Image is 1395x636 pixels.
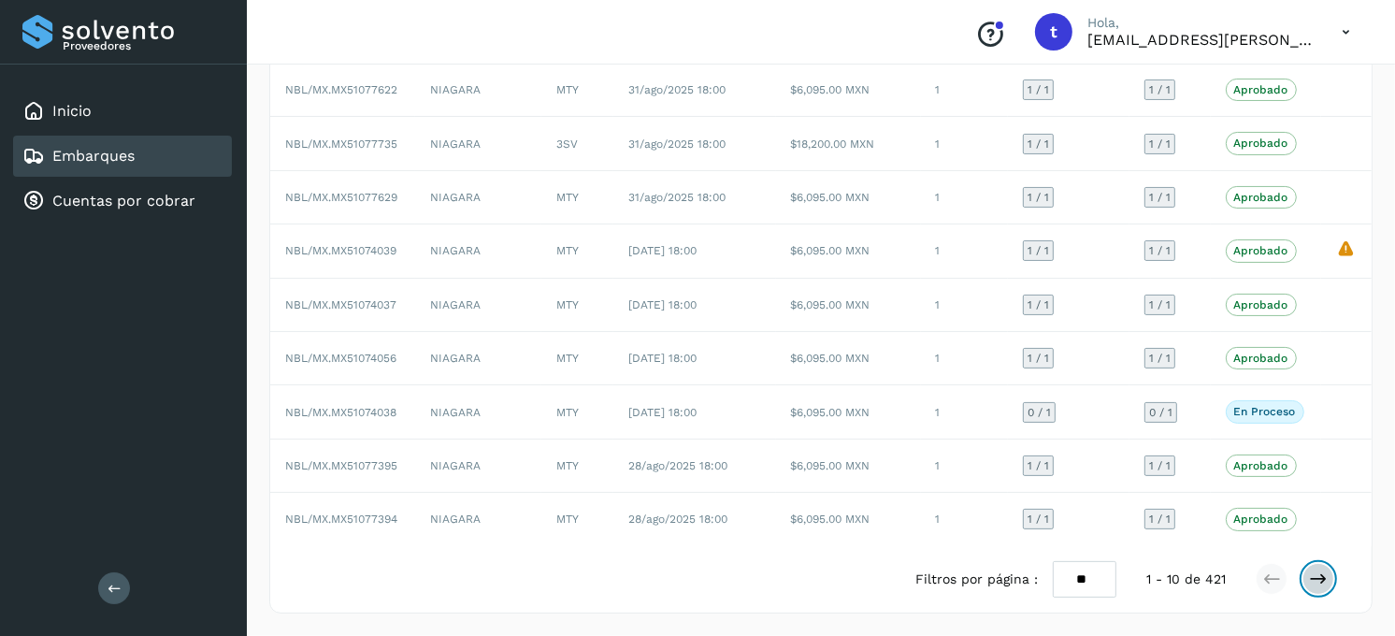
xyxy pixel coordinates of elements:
[915,570,1038,589] span: Filtros por página :
[541,279,614,332] td: MTY
[285,513,397,526] span: NBL/MX.MX51077394
[921,224,1009,278] td: 1
[1149,513,1171,525] span: 1 / 1
[285,137,397,151] span: NBL/MX.MX51077735
[541,332,614,385] td: MTY
[1234,191,1288,204] p: Aprobado
[1028,299,1049,311] span: 1 / 1
[628,83,726,96] span: 31/ago/2025 18:00
[415,117,541,170] td: NIAGARA
[415,224,541,278] td: NIAGARA
[415,171,541,224] td: NIAGARA
[1234,513,1288,526] p: Aprobado
[1146,570,1226,589] span: 1 - 10 de 421
[285,191,397,204] span: NBL/MX.MX51077629
[628,137,726,151] span: 31/ago/2025 18:00
[541,117,614,170] td: 3SV
[776,224,921,278] td: $6,095.00 MXN
[52,147,135,165] a: Embarques
[776,117,921,170] td: $18,200.00 MXN
[541,171,614,224] td: MTY
[285,459,397,472] span: NBL/MX.MX51077395
[1149,460,1171,471] span: 1 / 1
[628,459,727,472] span: 28/ago/2025 18:00
[285,298,396,311] span: NBL/MX.MX51074037
[541,385,614,439] td: MTY
[1234,137,1288,150] p: Aprobado
[628,352,697,365] span: [DATE] 18:00
[1028,84,1049,95] span: 1 / 1
[13,136,232,177] div: Embarques
[1234,244,1288,257] p: Aprobado
[921,117,1009,170] td: 1
[776,440,921,493] td: $6,095.00 MXN
[1149,84,1171,95] span: 1 / 1
[1149,138,1171,150] span: 1 / 1
[1234,405,1296,418] p: En proceso
[1087,15,1312,31] p: Hola,
[921,64,1009,117] td: 1
[1149,299,1171,311] span: 1 / 1
[1234,459,1288,472] p: Aprobado
[628,244,697,257] span: [DATE] 18:00
[628,513,727,526] span: 28/ago/2025 18:00
[415,279,541,332] td: NIAGARA
[63,39,224,52] p: Proveedores
[13,181,232,222] div: Cuentas por cobrar
[921,332,1009,385] td: 1
[1149,353,1171,364] span: 1 / 1
[285,352,396,365] span: NBL/MX.MX51074056
[52,102,92,120] a: Inicio
[1028,138,1049,150] span: 1 / 1
[1149,407,1172,418] span: 0 / 1
[776,385,921,439] td: $6,095.00 MXN
[921,279,1009,332] td: 1
[776,493,921,545] td: $6,095.00 MXN
[285,83,397,96] span: NBL/MX.MX51077622
[628,406,697,419] span: [DATE] 18:00
[52,192,195,210] a: Cuentas por cobrar
[415,385,541,439] td: NIAGARA
[13,91,232,132] div: Inicio
[541,493,614,545] td: MTY
[628,298,697,311] span: [DATE] 18:00
[1028,245,1049,256] span: 1 / 1
[921,171,1009,224] td: 1
[921,493,1009,545] td: 1
[776,279,921,332] td: $6,095.00 MXN
[1149,192,1171,203] span: 1 / 1
[415,64,541,117] td: NIAGARA
[1234,298,1288,311] p: Aprobado
[1028,460,1049,471] span: 1 / 1
[776,64,921,117] td: $6,095.00 MXN
[776,171,921,224] td: $6,095.00 MXN
[1028,192,1049,203] span: 1 / 1
[1028,407,1051,418] span: 0 / 1
[1028,353,1049,364] span: 1 / 1
[541,440,614,493] td: MTY
[1234,352,1288,365] p: Aprobado
[541,224,614,278] td: MTY
[776,332,921,385] td: $6,095.00 MXN
[1234,83,1288,96] p: Aprobado
[1028,513,1049,525] span: 1 / 1
[415,440,541,493] td: NIAGARA
[285,406,396,419] span: NBL/MX.MX51074038
[921,440,1009,493] td: 1
[415,332,541,385] td: NIAGARA
[628,191,726,204] span: 31/ago/2025 18:00
[921,385,1009,439] td: 1
[1149,245,1171,256] span: 1 / 1
[415,493,541,545] td: NIAGARA
[541,64,614,117] td: MTY
[285,244,396,257] span: NBL/MX.MX51074039
[1087,31,1312,49] p: transportes.lg.lozano@gmail.com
